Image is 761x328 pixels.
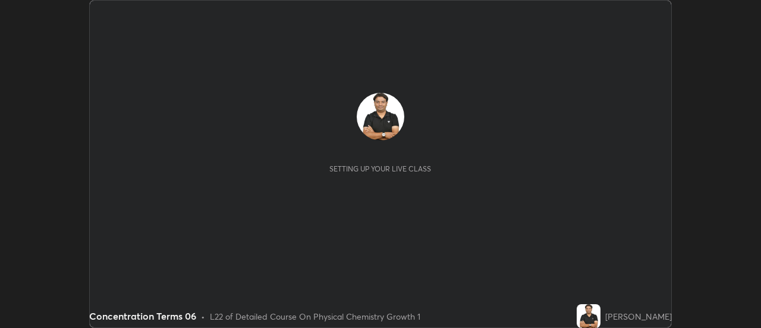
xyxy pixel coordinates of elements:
[201,310,205,323] div: •
[329,164,431,173] div: Setting up your live class
[89,309,196,323] div: Concentration Terms 06
[577,304,600,328] img: 61b8cc34d08742a995870d73e30419f3.jpg
[605,310,672,323] div: [PERSON_NAME]
[210,310,420,323] div: L22 of Detailed Course On Physical Chemistry Growth 1
[357,93,404,140] img: 61b8cc34d08742a995870d73e30419f3.jpg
